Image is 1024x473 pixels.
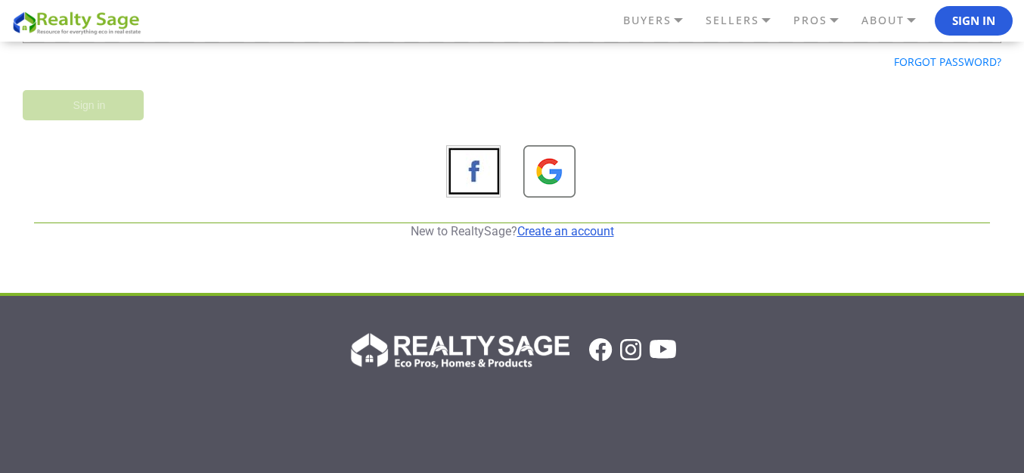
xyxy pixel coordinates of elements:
img: Realty Sage Logo [348,328,569,371]
a: SELLERS [702,8,790,33]
a: BUYERS [619,8,702,33]
a: Forgot password? [894,54,1001,69]
p: New to RealtySage? [34,223,990,240]
a: Create an account [517,224,614,238]
a: ABOUT [858,8,935,33]
button: Sign In [935,6,1013,36]
img: REALTY SAGE [11,9,147,36]
a: PROS [790,8,858,33]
